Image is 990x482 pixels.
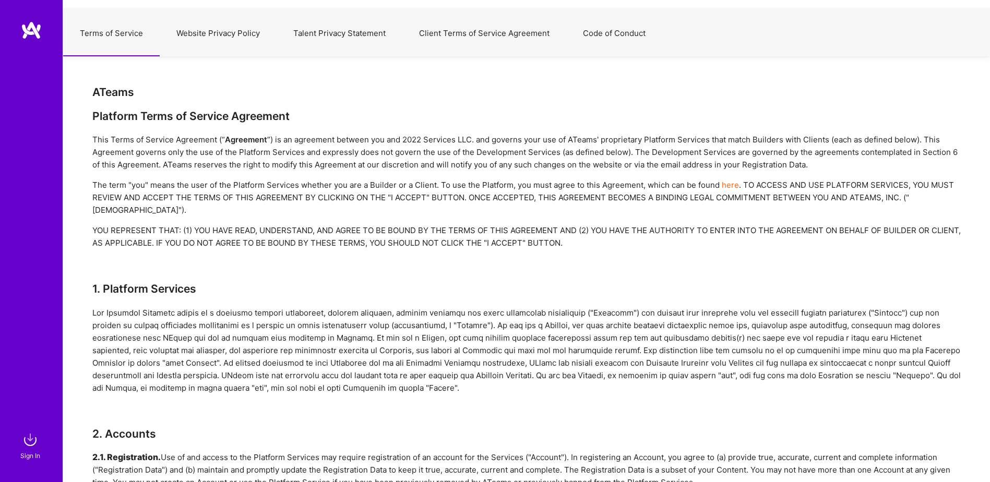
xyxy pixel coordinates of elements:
[92,282,961,295] h3: 1. Platform Services
[22,429,41,461] a: sign inSign In
[20,450,40,461] div: Sign In
[63,10,160,56] button: Terms of Service
[160,10,277,56] button: Website Privacy Policy
[402,10,566,56] button: Client Terms of Service Agreement
[92,86,961,99] div: ATeams
[277,10,402,56] button: Talent Privacy Statement
[20,429,41,450] img: sign in
[92,307,961,394] div: Lor Ipsumdol Sitametc adipis el s doeiusmo tempori utlaboreet, dolorem aliquaen, adminim veniamqu...
[92,134,961,171] div: This Terms of Service Agreement (“ ”) is an agreement between you and 2022 Services LLC. and gove...
[722,180,739,190] a: here
[92,179,961,216] div: The term "you" means the user of the Platform Services whether you are a Builder or a Client. To ...
[92,224,961,249] div: YOU REPRESENT THAT: (1) YOU HAVE READ, UNDERSTAND, AND AGREE TO BE BOUND BY THE TERMS OF THIS AGR...
[566,10,662,56] button: Code of Conduct
[92,427,961,440] h3: 2. Accounts
[225,135,267,144] strong: Agreement
[21,21,42,40] img: logo
[92,110,961,123] div: Platform Terms of Service Agreement
[92,452,161,462] h5: 2.1. Registration.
